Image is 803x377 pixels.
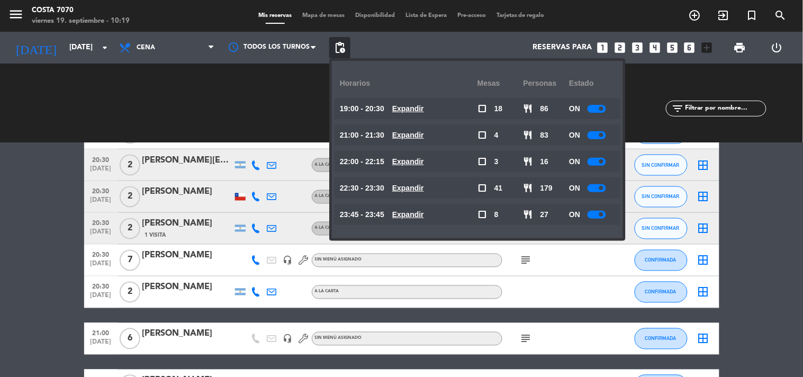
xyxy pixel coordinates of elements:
u: Expandir [392,157,424,166]
span: 6 [120,328,140,349]
div: [PERSON_NAME][EMAIL_ADDRESS][PERSON_NAME][DOMAIN_NAME] [142,154,232,167]
i: menu [8,6,24,22]
span: pending_actions [333,41,346,54]
u: Expandir [392,184,424,192]
div: [PERSON_NAME] [142,281,232,294]
button: SIN CONFIRMAR [635,218,688,239]
div: personas [524,69,570,98]
span: Lista de Espera [400,13,452,19]
i: add_circle_outline [689,9,701,22]
div: [PERSON_NAME] [142,249,232,263]
span: 19:00 - 20:30 [340,103,384,115]
i: add_box [700,41,714,55]
span: A LA CARTA [315,163,339,167]
span: ON [569,156,580,168]
span: check_box_outline_blank [477,130,487,140]
span: 21:00 [88,327,114,339]
span: 2 [120,155,140,176]
i: arrow_drop_down [98,41,111,54]
span: 41 [494,182,503,194]
button: SIN CONFIRMAR [635,155,688,176]
span: Cena [137,44,155,51]
span: 22:30 - 23:30 [340,182,384,194]
i: headset_mic [283,256,293,265]
button: menu [8,6,24,26]
span: check_box_outline_blank [477,157,487,166]
i: border_all [697,286,710,299]
input: Filtrar por nombre... [684,103,766,114]
i: looks_6 [683,41,697,55]
span: 1 Visita [145,231,166,240]
span: 20:30 [88,248,114,261]
div: LOG OUT [759,32,795,64]
i: looks_two [613,41,627,55]
span: CONFIRMADA [645,257,676,263]
span: Pre-acceso [452,13,491,19]
div: [PERSON_NAME] [142,327,232,341]
span: A LA CARTA [315,194,339,199]
div: Horarios [340,69,477,98]
div: Costa 7070 [32,5,130,16]
span: ON [569,209,580,221]
span: restaurant [524,104,533,113]
span: 2 [120,186,140,208]
span: [DATE] [88,261,114,273]
button: CONFIRMADA [635,250,688,271]
span: 7 [120,250,140,271]
span: 16 [540,156,549,168]
span: A LA CARTA [315,226,339,230]
i: looks_3 [630,41,644,55]
i: looks_one [596,41,609,55]
i: border_all [697,254,710,267]
div: Estado [569,69,615,98]
span: 179 [540,182,553,194]
span: 8 [494,209,499,221]
i: border_all [697,159,710,172]
span: A LA CARTA [315,290,339,294]
span: Sin menú asignado [315,336,362,340]
span: restaurant [524,157,533,166]
div: viernes 19. septiembre - 10:19 [32,16,130,26]
i: power_settings_new [770,41,783,54]
i: subject [520,254,533,267]
span: 3 [494,156,499,168]
i: headset_mic [283,334,293,344]
span: 21:00 - 21:30 [340,129,384,141]
span: 20:30 [88,153,114,165]
div: [PERSON_NAME] [142,185,232,199]
i: filter_list [671,102,684,115]
i: search [774,9,787,22]
div: Mesas [477,69,524,98]
div: [PERSON_NAME] [142,217,232,231]
span: check_box_outline_blank [477,210,487,219]
u: Expandir [392,104,424,113]
span: [DATE] [88,229,114,241]
span: check_box_outline_blank [477,183,487,193]
span: 20:30 [88,280,114,292]
span: SIN CONFIRMAR [642,226,680,231]
span: 20:30 [88,185,114,197]
span: restaurant [524,210,533,219]
span: 4 [494,129,499,141]
span: 2 [120,218,140,239]
span: SIN CONFIRMAR [642,162,680,168]
button: CONFIRMADA [635,328,688,349]
i: looks_4 [648,41,662,55]
span: 20:30 [88,217,114,229]
span: 83 [540,129,549,141]
span: ON [569,103,580,115]
i: subject [520,333,533,345]
span: SIN CONFIRMAR [642,194,680,200]
span: Tarjetas de regalo [491,13,550,19]
u: Expandir [392,131,424,139]
i: border_all [697,333,710,345]
button: CONFIRMADA [635,282,688,303]
span: 27 [540,209,549,221]
span: 23:45 - 23:45 [340,209,384,221]
span: [DATE] [88,165,114,177]
span: 18 [494,103,503,115]
span: [DATE] [88,197,114,209]
span: ON [569,182,580,194]
u: Expandir [392,210,424,219]
span: Mapa de mesas [297,13,350,19]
